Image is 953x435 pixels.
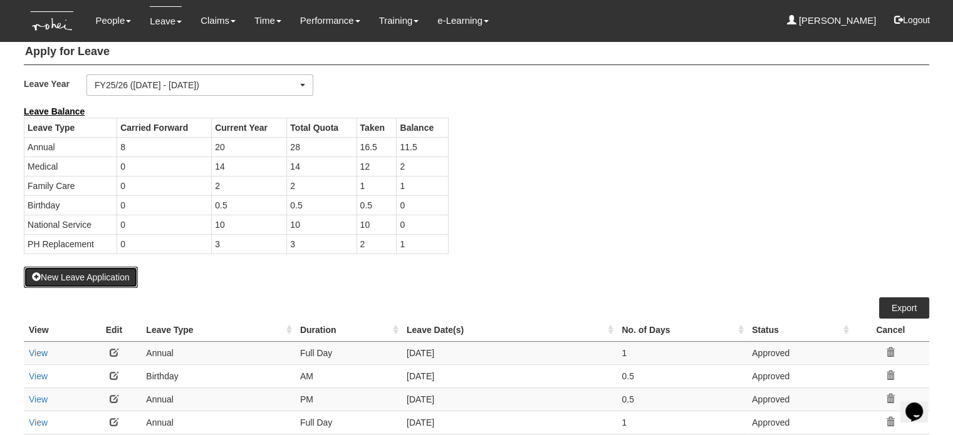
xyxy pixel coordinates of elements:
[402,364,617,387] td: [DATE]
[295,319,402,342] th: Duration : activate to sort column ascending
[397,118,448,137] th: Balance
[141,341,295,364] td: Annual
[617,387,747,411] td: 0.5
[141,411,295,434] td: Annual
[357,195,397,215] td: 0.5
[885,5,939,35] button: Logout
[397,215,448,234] td: 0
[617,319,747,342] th: No. of Days : activate to sort column ascending
[747,364,851,387] td: Approved
[287,234,357,253] td: 3
[117,156,212,176] td: 0
[357,176,397,195] td: 1
[29,348,48,358] a: View
[117,118,212,137] th: Carried Forward
[117,195,212,215] td: 0
[200,6,236,35] a: Claims
[24,156,117,176] td: Medical
[86,319,141,342] th: Edit
[397,234,448,253] td: 1
[141,319,295,342] th: Leave Type : activate to sort column ascending
[787,6,877,35] a: [PERSON_NAME]
[212,176,287,195] td: 2
[212,137,287,156] td: 20
[402,387,617,411] td: [DATE]
[287,195,357,215] td: 0.5
[24,234,117,253] td: PH Replacement
[24,118,117,137] th: Leave Type
[617,341,747,364] td: 1
[212,156,287,176] td: 14
[287,118,357,137] th: Total Quota
[117,137,212,156] td: 8
[150,6,182,36] a: Leave
[402,411,617,434] td: [DATE]
[295,411,402,434] td: Full Day
[96,6,132,35] a: People
[397,156,448,176] td: 2
[29,417,48,427] a: View
[24,215,117,234] td: National Service
[357,156,397,176] td: 12
[300,6,360,35] a: Performance
[747,341,851,364] td: Approved
[900,385,940,422] iframe: chat widget
[212,234,287,253] td: 3
[287,176,357,195] td: 2
[287,137,357,156] td: 28
[24,74,86,93] label: Leave Year
[402,341,617,364] td: [DATE]
[357,118,397,137] th: Taken
[295,341,402,364] td: Full Day
[397,176,448,195] td: 1
[287,215,357,234] td: 10
[617,411,747,434] td: 1
[117,234,212,253] td: 0
[141,387,295,411] td: Annual
[747,411,851,434] td: Approved
[357,215,397,234] td: 10
[141,364,295,387] td: Birthday
[879,297,929,319] a: Export
[212,118,287,137] th: Current Year
[24,137,117,156] td: Annual
[24,195,117,215] td: Birthday
[117,176,212,195] td: 0
[295,364,402,387] td: AM
[617,364,747,387] td: 0.5
[287,156,357,176] td: 14
[357,137,397,156] td: 16.5
[24,106,85,116] b: Leave Balance
[86,74,313,96] button: FY25/26 ([DATE] - [DATE])
[397,137,448,156] td: 11.5
[254,6,281,35] a: Time
[24,39,929,65] h4: Apply for Leave
[402,319,617,342] th: Leave Date(s) : activate to sort column ascending
[117,215,212,234] td: 0
[747,387,851,411] td: Approved
[357,234,397,253] td: 2
[295,387,402,411] td: PM
[29,394,48,404] a: View
[24,319,86,342] th: View
[29,371,48,381] a: View
[95,79,298,91] div: FY25/26 ([DATE] - [DATE])
[212,215,287,234] td: 10
[437,6,489,35] a: e-Learning
[24,176,117,195] td: Family Care
[212,195,287,215] td: 0.5
[379,6,419,35] a: Training
[747,319,851,342] th: Status : activate to sort column ascending
[852,319,929,342] th: Cancel
[397,195,448,215] td: 0
[24,267,138,288] button: New Leave Application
